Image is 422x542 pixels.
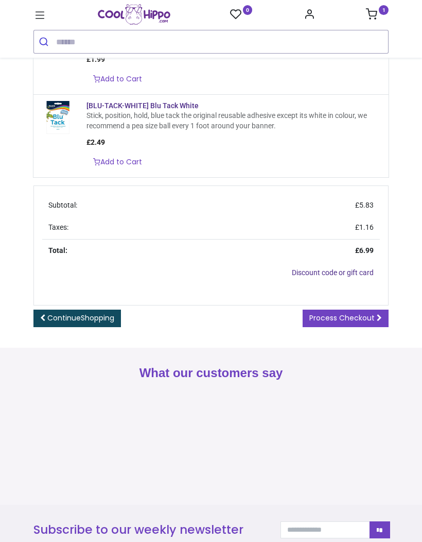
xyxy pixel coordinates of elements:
span: Process Checkout [309,313,375,323]
sup: 1 [379,5,389,15]
div: Stick, position, hold, blue tack the original reusable adhesive except its white in colour, we re... [86,111,382,131]
a: 1 [366,11,389,20]
a: Process Checkout [303,310,389,327]
a: Discount code or gift card [292,268,374,277]
td: Subtotal: [42,194,235,217]
h2: What our customers say [33,364,389,382]
span: £ [86,138,105,146]
img: [BLU-TACK-WHITE] Blu Tack White [41,101,74,134]
span: Shopping [81,313,114,323]
span: 2.49 [91,138,105,146]
a: Account Info [304,11,315,20]
a: [BLU-TACK-WHITE] Blu Tack White [86,101,199,110]
button: Submit [34,30,56,53]
span: 1.99 [91,55,105,63]
span: 6.99 [359,246,374,255]
a: Logo of Cool Hippo [98,4,170,25]
sup: 0 [243,5,253,15]
a: Add to Cart [86,154,149,171]
a: 0 [230,8,253,21]
span: 1.16 [359,223,374,231]
strong: Total: [48,246,67,255]
a: ContinueShopping [33,310,121,327]
span: Continue [47,313,114,323]
span: £ [355,223,374,231]
strong: £ [355,246,374,255]
img: Cool Hippo [98,4,170,25]
span: 5.83 [359,201,374,209]
a: Add to Cart [86,71,149,88]
h3: Subscribe to our weekly newsletter [33,521,265,538]
span: £ [355,201,374,209]
a: [BLU-TACK-WHITE] Blu Tack White [41,112,74,121]
td: Taxes: [42,216,235,239]
span: £ [86,55,105,63]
